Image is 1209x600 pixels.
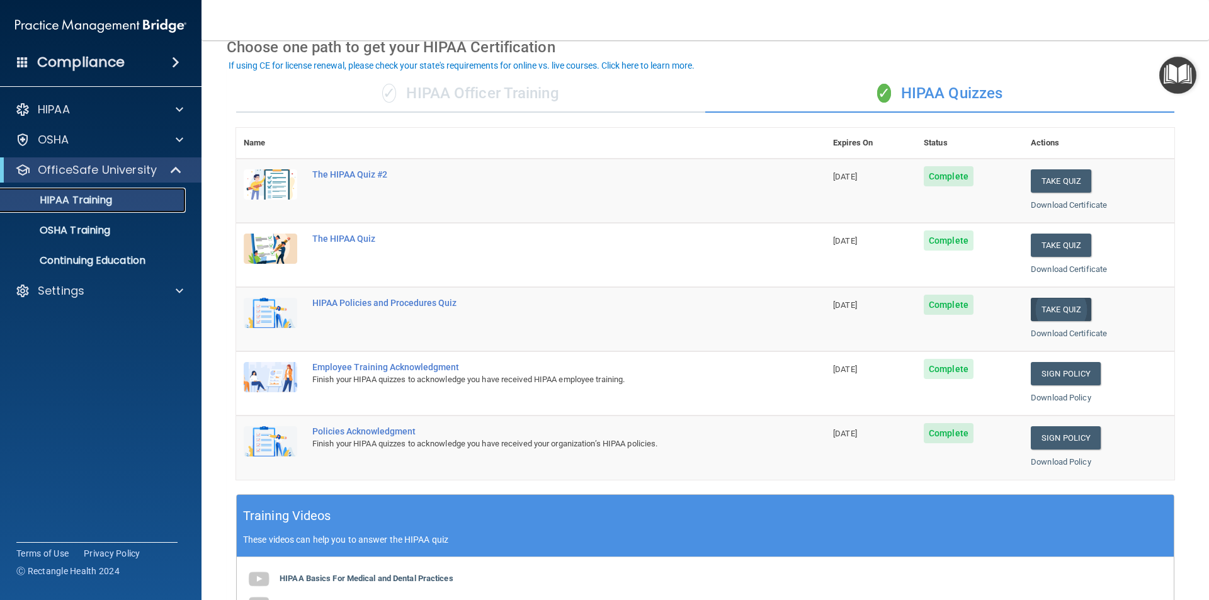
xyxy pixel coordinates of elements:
[833,300,857,310] span: [DATE]
[15,13,186,38] img: PMB logo
[833,429,857,438] span: [DATE]
[924,423,973,443] span: Complete
[924,359,973,379] span: Complete
[15,162,183,178] a: OfficeSafe University
[877,84,891,103] span: ✓
[84,547,140,560] a: Privacy Policy
[924,295,973,315] span: Complete
[227,59,696,72] button: If using CE for license renewal, please check your state's requirements for online vs. live cours...
[1031,169,1091,193] button: Take Quiz
[705,75,1174,113] div: HIPAA Quizzes
[236,75,705,113] div: HIPAA Officer Training
[312,426,763,436] div: Policies Acknowledgment
[38,283,84,298] p: Settings
[246,567,271,592] img: gray_youtube_icon.38fcd6cc.png
[15,283,183,298] a: Settings
[8,254,180,267] p: Continuing Education
[1031,298,1091,321] button: Take Quiz
[833,172,857,181] span: [DATE]
[833,236,857,246] span: [DATE]
[243,535,1167,545] p: These videos can help you to answer the HIPAA quiz
[280,574,453,583] b: HIPAA Basics For Medical and Dental Practices
[8,194,112,207] p: HIPAA Training
[236,128,305,159] th: Name
[312,169,763,179] div: The HIPAA Quiz #2
[1031,457,1091,467] a: Download Policy
[15,132,183,147] a: OSHA
[1031,393,1091,402] a: Download Policy
[227,29,1184,65] div: Choose one path to get your HIPAA Certification
[16,565,120,577] span: Ⓒ Rectangle Health 2024
[382,84,396,103] span: ✓
[924,230,973,251] span: Complete
[833,365,857,374] span: [DATE]
[826,128,916,159] th: Expires On
[312,436,763,451] div: Finish your HIPAA quizzes to acknowledge you have received your organization’s HIPAA policies.
[38,102,70,117] p: HIPAA
[312,298,763,308] div: HIPAA Policies and Procedures Quiz
[1031,234,1091,257] button: Take Quiz
[1031,264,1107,274] a: Download Certificate
[1031,362,1101,385] a: Sign Policy
[916,128,1023,159] th: Status
[312,362,763,372] div: Employee Training Acknowledgment
[1023,128,1174,159] th: Actions
[243,505,331,527] h5: Training Videos
[37,54,125,71] h4: Compliance
[1031,329,1107,338] a: Download Certificate
[312,372,763,387] div: Finish your HIPAA quizzes to acknowledge you have received HIPAA employee training.
[1031,426,1101,450] a: Sign Policy
[229,61,695,70] div: If using CE for license renewal, please check your state's requirements for online vs. live cours...
[8,224,110,237] p: OSHA Training
[38,162,157,178] p: OfficeSafe University
[38,132,69,147] p: OSHA
[15,102,183,117] a: HIPAA
[1031,200,1107,210] a: Download Certificate
[1146,513,1194,561] iframe: Drift Widget Chat Controller
[16,547,69,560] a: Terms of Use
[924,166,973,186] span: Complete
[312,234,763,244] div: The HIPAA Quiz
[1159,57,1196,94] button: Open Resource Center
